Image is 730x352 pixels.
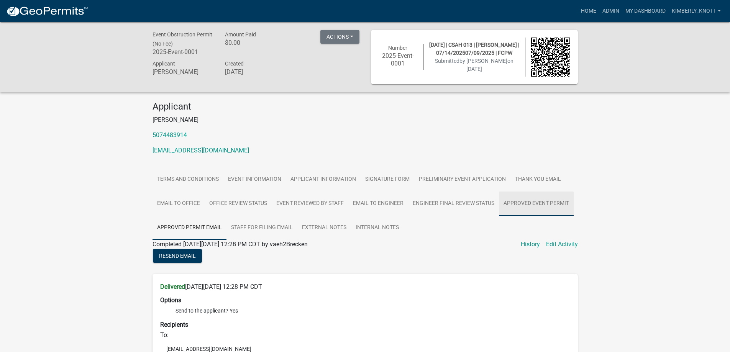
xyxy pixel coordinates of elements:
a: 5074483914 [153,131,187,139]
a: kimberly_knott [669,4,724,18]
a: Email to Office [153,192,205,216]
button: Resend Email [153,249,202,263]
span: Amount Paid [225,31,256,38]
span: Submitted on [DATE] [435,58,513,72]
a: History [521,240,540,249]
p: [PERSON_NAME] [153,115,578,124]
a: Home [578,4,599,18]
h6: 2025-Event-0001 [379,52,418,67]
a: Event Information [223,167,286,192]
span: Event Obstruction Permit (No Fee) [153,31,212,47]
a: Edit Activity [546,240,578,249]
a: Approved Permit Email [153,216,226,240]
h6: [PERSON_NAME] [153,68,214,75]
button: Actions [320,30,359,44]
a: Office Review Status [205,192,272,216]
h6: [DATE] [225,68,286,75]
span: Number [388,45,407,51]
a: Admin [599,4,622,18]
a: Engineer Final Review Status [408,192,499,216]
a: Applicant Information [286,167,361,192]
a: Email to Engineer [348,192,408,216]
strong: Recipients [160,321,188,328]
strong: Delivered [160,283,185,290]
img: QR code [531,38,570,77]
strong: Options [160,296,181,304]
span: Resend Email [159,252,196,259]
a: Internal Notes [351,216,404,240]
span: Created [225,61,244,67]
a: External Notes [297,216,351,240]
h4: Applicant [153,101,578,112]
a: [EMAIL_ADDRESS][DOMAIN_NAME] [153,147,249,154]
span: Applicant [153,61,175,67]
a: Preliminary Event Application [414,167,510,192]
li: Send to the applicant? Yes [176,307,570,315]
h6: [DATE][DATE] 12:28 PM CDT [160,283,570,290]
a: Signature Form [361,167,414,192]
a: Terms and Conditions [153,167,223,192]
h6: $0.00 [225,39,286,46]
a: My Dashboard [622,4,669,18]
span: [DATE] | CSAH 013 | [PERSON_NAME] | 07/14/202507/09/2025 | FCPW [429,42,519,56]
a: Staff for Filing Email [226,216,297,240]
a: Thank You Email [510,167,566,192]
a: Approved Event Permit [499,192,574,216]
span: by [PERSON_NAME] [459,58,507,64]
h6: 2025-Event-0001 [153,48,214,56]
h6: To: [160,331,570,339]
a: Event Reviewed by Staff [272,192,348,216]
span: Completed [DATE][DATE] 12:28 PM CDT by vaeh2Brecken [153,241,308,248]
